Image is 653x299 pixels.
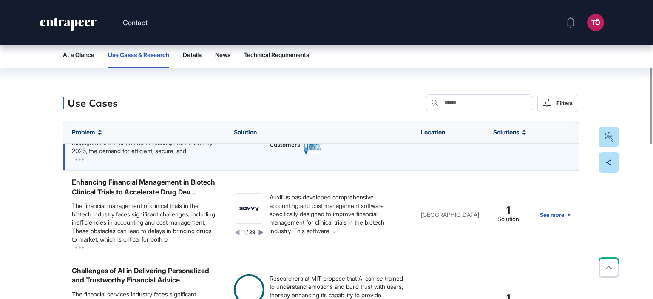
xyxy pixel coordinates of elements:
[234,194,264,223] img: image
[587,14,604,31] button: TÖ
[68,97,118,109] h3: Use Cases
[183,51,202,58] span: Details
[421,129,445,136] span: Location
[243,229,256,236] div: 1 / 29
[537,94,578,112] button: Filters
[497,215,519,223] div: Solution
[72,177,217,196] div: Enhancing Financial Management in Biotech Clinical Trials to Accelerate Drug Dev...
[215,43,230,68] button: News
[244,51,309,58] span: Technical Requirements
[183,43,202,68] button: Details
[108,51,169,58] span: Use Cases & Research
[39,18,97,34] a: entrapeer-logo
[234,129,257,136] span: Solution
[540,177,571,251] a: See more
[215,51,230,58] span: News
[72,202,217,243] div: The financial management of clinical trials in the biotech industry faces significant challenges,...
[304,136,322,154] img: image
[244,43,316,68] button: Technical Requirements
[506,206,510,214] span: 1
[108,43,169,68] button: Use Cases & Research
[72,266,217,285] div: Challenges of AI in Delivering Personalized and Trustworthy Financial Advice
[72,129,95,136] span: Problem
[270,193,404,235] div: Auxilius has developed comprehensive accounting and cost management software specifically designe...
[63,43,94,68] button: At a Glance
[421,211,476,218] div: [GEOGRAPHIC_DATA]
[234,193,264,224] a: image
[123,17,148,28] button: Contact
[270,141,300,149] div: Customers
[556,100,573,106] div: Filters
[304,136,322,154] a: image
[493,129,519,136] span: Solutions
[63,51,94,58] span: At a Glance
